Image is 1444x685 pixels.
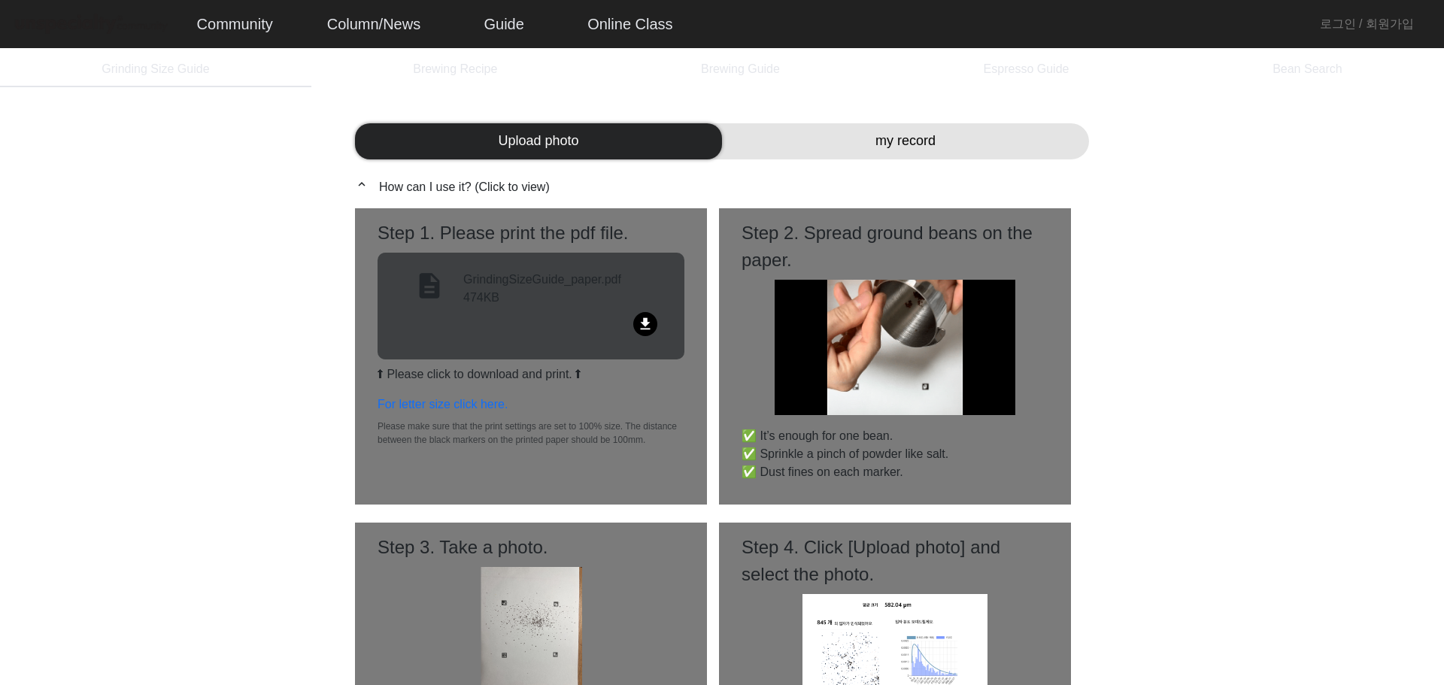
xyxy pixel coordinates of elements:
span: Settings [223,499,259,511]
p: How can I use it? (Click to view) [355,177,1089,196]
mat-icon: file_download [633,312,657,336]
p: ⬆ Please click to download and print. ⬆ [378,365,684,383]
a: 로그인 / 회원가입 [1320,15,1414,33]
p: ✅ It’s enough for one bean. ✅ Sprinkle a pinch of powder like salt. ✅ Dust fines on each marker. [742,427,1048,481]
span: Brewing Guide [701,63,780,75]
mat-icon: description [411,271,447,307]
a: For letter size click here. [378,398,508,411]
h2: Step 4. Click [Upload photo] and select the photo. [742,534,1048,588]
div: GrindingSizeGuide_paper.pdf 474KB [463,271,666,312]
span: Messages [125,500,169,512]
a: Home [5,477,99,514]
span: my record [875,131,936,151]
span: Brewing Recipe [413,63,497,75]
span: Bean Search [1273,63,1342,75]
mat-icon: expand_less [355,177,373,191]
h2: Step 2. Spread ground beans on the paper. [742,220,1048,274]
a: Column/News [315,4,432,44]
a: Community [185,4,285,44]
h2: Step 1. Please print the pdf file. [378,220,684,247]
span: Home [38,499,65,511]
a: Guide [472,4,536,44]
span: Espresso Guide [984,63,1069,75]
span: Upload photo [498,131,578,151]
img: logo [12,11,170,38]
a: Online Class [575,4,684,44]
h2: Step 3. Take a photo. [378,534,684,561]
a: Settings [194,477,289,514]
span: Grinding Size Guide [102,63,209,75]
a: Messages [99,477,194,514]
img: guide [775,280,1016,415]
p: Please make sure that the print settings are set to 100% size. The distance between the black mar... [378,420,684,447]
